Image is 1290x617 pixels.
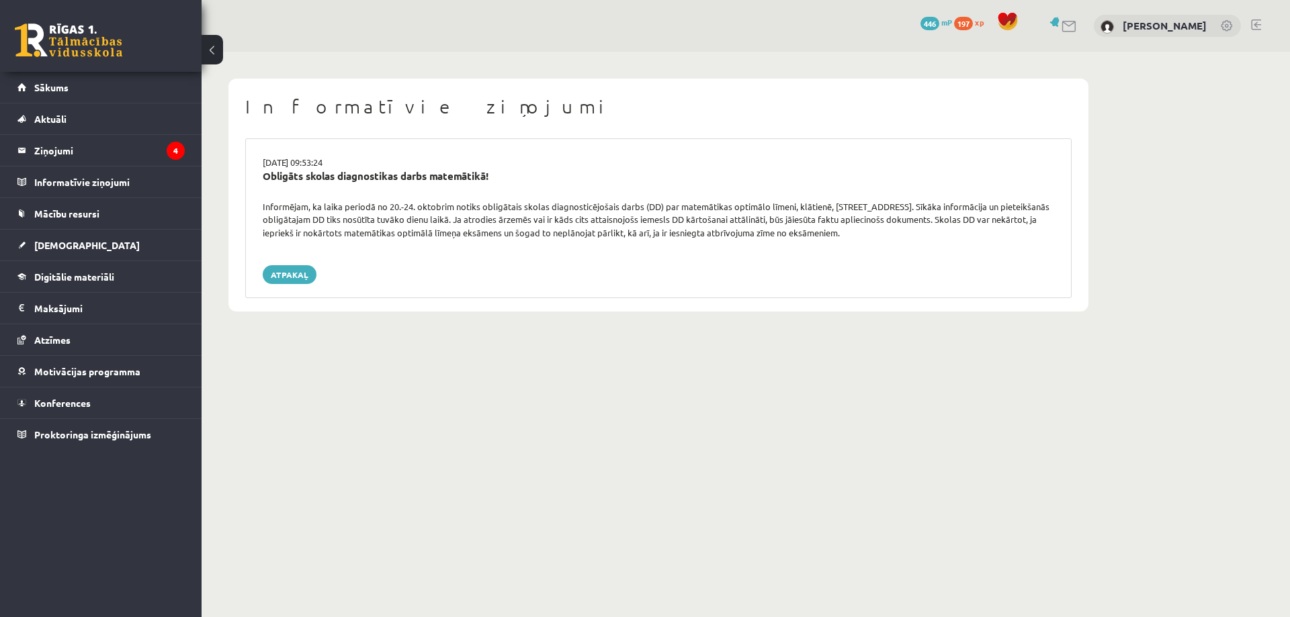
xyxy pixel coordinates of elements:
span: xp [975,17,984,28]
a: 197 xp [954,17,990,28]
legend: Informatīvie ziņojumi [34,167,185,197]
span: Proktoringa izmēģinājums [34,428,151,440]
legend: Ziņojumi [34,135,185,166]
span: Motivācijas programma [34,365,140,377]
a: Motivācijas programma [17,356,185,387]
i: 4 [167,142,185,160]
div: Obligāts skolas diagnostikas darbs matemātikā! [263,169,1054,184]
a: Aktuāli [17,103,185,134]
span: Atzīmes [34,334,71,346]
span: 446 [920,17,939,30]
div: Informējam, ka laika periodā no 20.-24. oktobrim notiks obligātais skolas diagnosticējošais darbs... [253,200,1064,240]
span: mP [941,17,952,28]
a: Mācību resursi [17,198,185,229]
a: Sākums [17,72,185,103]
h1: Informatīvie ziņojumi [245,95,1072,118]
span: [DEMOGRAPHIC_DATA] [34,239,140,251]
a: Atpakaļ [263,265,316,284]
span: Digitālie materiāli [34,271,114,283]
a: Ziņojumi4 [17,135,185,166]
span: Aktuāli [34,113,67,125]
a: Atzīmes [17,324,185,355]
a: Digitālie materiāli [17,261,185,292]
legend: Maksājumi [34,293,185,324]
a: Maksājumi [17,293,185,324]
span: Konferences [34,397,91,409]
span: 197 [954,17,973,30]
div: [DATE] 09:53:24 [253,156,1064,169]
a: 446 mP [920,17,952,28]
span: Sākums [34,81,69,93]
img: Aleksejs Kablukovs [1101,20,1114,34]
a: Informatīvie ziņojumi [17,167,185,197]
a: Konferences [17,387,185,418]
a: Proktoringa izmēģinājums [17,419,185,450]
a: [DEMOGRAPHIC_DATA] [17,230,185,260]
span: Mācību resursi [34,207,99,220]
a: [PERSON_NAME] [1123,19,1207,32]
a: Rīgas 1. Tālmācības vidusskola [15,23,122,57]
